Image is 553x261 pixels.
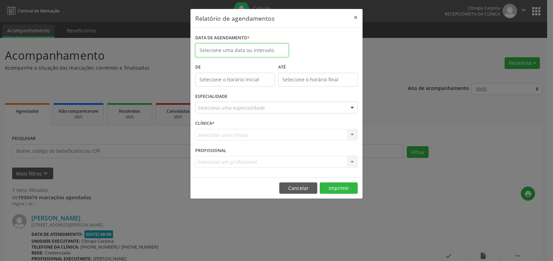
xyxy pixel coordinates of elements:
label: CLÍNICA [195,118,215,129]
span: Seleciona uma especialidade [198,104,265,111]
button: Cancelar [279,182,317,194]
input: Selecione o horário final [278,73,358,87]
input: Selecione uma data ou intervalo [195,43,289,57]
input: Selecione o horário inicial [195,73,275,87]
h5: Relatório de agendamentos [195,14,274,23]
label: DATA DE AGENDAMENTO [195,33,250,43]
label: PROFISSIONAL [195,145,226,156]
button: Imprimir [320,182,358,194]
label: ATÉ [278,62,358,73]
button: Close [349,9,363,26]
label: De [195,62,275,73]
label: ESPECIALIDADE [195,91,227,102]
